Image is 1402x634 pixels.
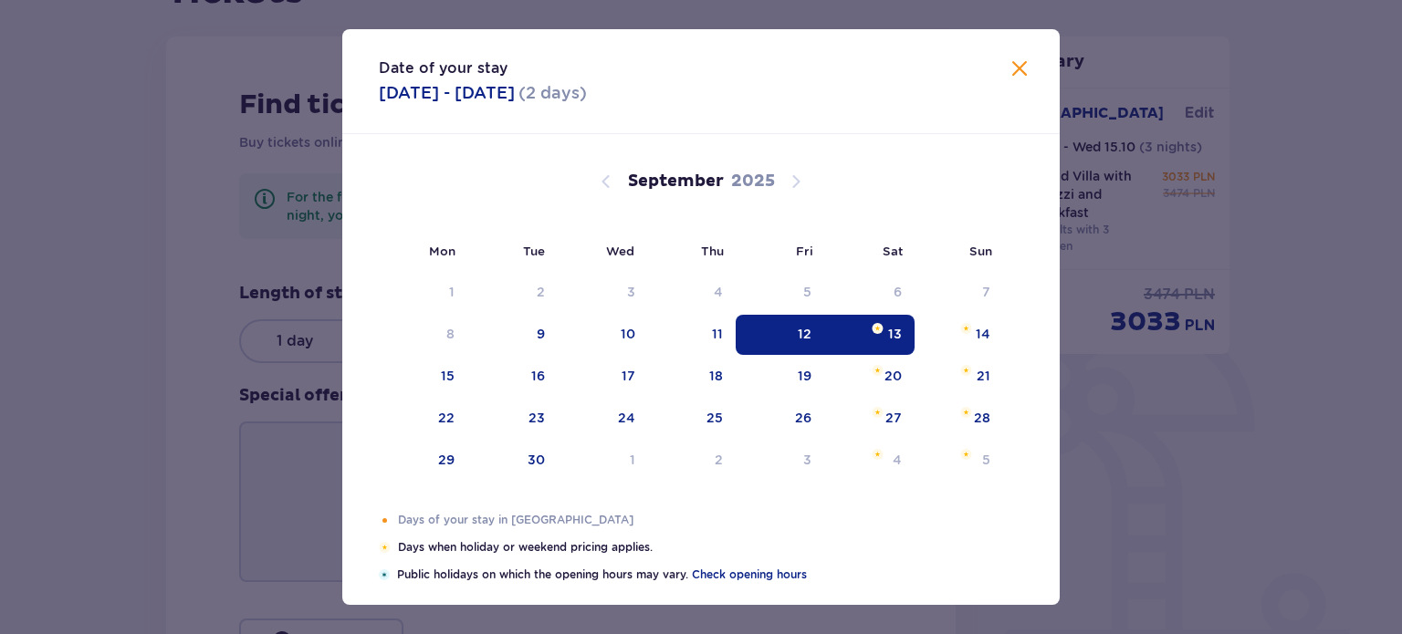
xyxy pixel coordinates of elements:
p: Days of your stay in [GEOGRAPHIC_DATA] [398,512,1023,528]
td: Choose Tuesday, September 16, 2025 as your check-in date. It’s available. [467,357,558,397]
div: 4 [893,451,902,469]
div: 11 [712,325,723,343]
div: 30 [528,451,545,469]
td: Choose Monday, September 22, 2025 as your check-in date. It’s available. [379,399,467,439]
td: Choose Thursday, September 18, 2025 as your check-in date. It’s available. [648,357,737,397]
div: 10 [621,325,635,343]
td: Choose Thursday, September 25, 2025 as your check-in date. It’s available. [648,399,737,439]
td: Choose Wednesday, September 17, 2025 as your check-in date. It’s available. [558,357,648,397]
div: 26 [795,409,811,427]
td: Choose Sunday, September 21, 2025 as your check-in date. It’s available. [915,357,1003,397]
div: 3 [627,283,635,301]
div: 9 [537,325,545,343]
td: Not available. Tuesday, September 2, 2025 [467,273,558,313]
small: Fri [796,244,813,258]
small: Mon [429,244,455,258]
td: Choose Thursday, September 11, 2025 as your check-in date. It’s available. [648,315,737,355]
div: 3 [803,451,811,469]
td: Choose Wednesday, October 1, 2025 as your check-in date. It’s available. [558,441,648,481]
td: Choose Wednesday, September 10, 2025 as your check-in date. It’s available. [558,315,648,355]
small: Wed [606,244,634,258]
div: 2 [537,283,545,301]
td: Choose Tuesday, September 9, 2025 as your check-in date. It’s available. [467,315,558,355]
div: 1 [630,451,635,469]
div: 16 [531,367,545,385]
td: Choose Sunday, September 28, 2025 as your check-in date. It’s available. [915,399,1003,439]
td: Not available. Wednesday, September 3, 2025 [558,273,648,313]
td: Not available. Saturday, September 6, 2025 [824,273,915,313]
a: Check opening hours [692,566,807,583]
small: Sat [883,244,903,258]
td: Choose Tuesday, September 30, 2025 as your check-in date. It’s available. [467,441,558,481]
td: Choose Friday, September 19, 2025 as your check-in date. It’s available. [736,357,824,397]
td: Not available. Monday, September 8, 2025 [379,315,467,355]
div: 13 [888,325,902,343]
p: September [628,171,724,192]
p: 2025 [731,171,775,192]
div: 2 [715,451,723,469]
div: 19 [798,367,811,385]
td: Choose Saturday, October 4, 2025 as your check-in date. It’s available. [824,441,915,481]
td: Choose Sunday, September 14, 2025 as your check-in date. It’s available. [915,315,1003,355]
td: Not available. Monday, September 1, 2025 [379,273,467,313]
td: Choose Monday, September 15, 2025 as your check-in date. It’s available. [379,357,467,397]
div: 24 [618,409,635,427]
td: Choose Thursday, October 2, 2025 as your check-in date. It’s available. [648,441,737,481]
div: 25 [706,409,723,427]
td: Selected as end date. Saturday, September 13, 2025 [824,315,915,355]
td: Choose Sunday, October 5, 2025 as your check-in date. It’s available. [915,441,1003,481]
p: Days when holiday or weekend pricing applies. [398,539,1023,556]
div: 12 [798,325,811,343]
div: 8 [446,325,455,343]
td: Choose Friday, October 3, 2025 as your check-in date. It’s available. [736,441,824,481]
p: ( 2 days ) [518,82,587,104]
td: Choose Friday, September 26, 2025 as your check-in date. It’s available. [736,399,824,439]
div: 1 [449,283,455,301]
div: 17 [622,367,635,385]
td: Not available. Friday, September 5, 2025 [736,273,824,313]
td: Not available. Sunday, September 7, 2025 [915,273,1003,313]
td: Choose Tuesday, September 23, 2025 as your check-in date. It’s available. [467,399,558,439]
p: Public holidays on which the opening hours may vary. [397,566,1023,583]
small: Thu [701,244,724,258]
div: 29 [438,451,455,469]
td: Not available. Thursday, September 4, 2025 [648,273,737,313]
div: 27 [885,409,902,427]
div: 15 [441,367,455,385]
td: Choose Wednesday, September 24, 2025 as your check-in date. It’s available. [558,399,648,439]
p: Date of your stay [379,58,507,78]
td: Choose Saturday, September 20, 2025 as your check-in date. It’s available. [824,357,915,397]
div: 22 [438,409,455,427]
td: Choose Monday, September 29, 2025 as your check-in date. It’s available. [379,441,467,481]
div: Calendar [342,134,1060,512]
div: 23 [528,409,545,427]
div: 6 [894,283,902,301]
td: Choose Saturday, September 27, 2025 as your check-in date. It’s available. [824,399,915,439]
small: Tue [523,244,545,258]
td: Selected as start date. Friday, September 12, 2025 [736,315,824,355]
div: 18 [709,367,723,385]
div: 20 [884,367,902,385]
div: 4 [714,283,723,301]
div: 5 [803,283,811,301]
p: [DATE] - [DATE] [379,82,515,104]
